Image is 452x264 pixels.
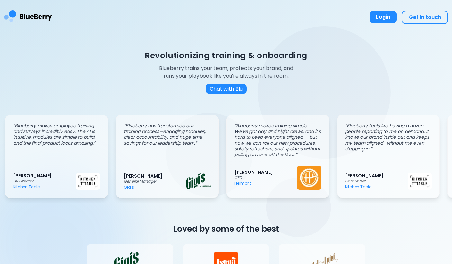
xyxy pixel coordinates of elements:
[234,169,297,175] p: [PERSON_NAME]
[345,123,432,152] p: “ Blueberry feels like having a dozen people reporting to me on demand. It knows our brand inside...
[234,175,297,180] p: CEO
[402,11,448,24] button: Get in touch
[13,123,100,146] p: “ Blueberry makes employee training and surveys incredibly easy. The AI is intuitive, modules are...
[234,181,297,186] p: Hermont
[297,166,321,190] img: Hermont logo
[370,11,397,23] button: Login
[145,50,307,61] h1: Revolutionizing training & onboarding
[370,11,397,24] a: Login
[409,13,441,21] span: Get in touch
[408,173,432,189] img: Kitchen Table logo
[234,123,321,157] p: “ Blueberry makes training simple. We've got day and night crews, and it's hard to keep everyone ...
[13,173,76,179] p: [PERSON_NAME]
[13,184,76,189] p: Kitchen Table
[154,65,298,80] p: Blueberry trains your team, protects your brand, and runs your playbook like you're always in the...
[4,5,52,29] img: BlueBerry Logo
[345,173,408,179] p: [PERSON_NAME]
[124,185,186,190] p: Gigis
[186,173,211,189] img: Gigis logo
[13,179,76,184] p: HR Director
[124,179,186,184] p: General Manager
[87,224,365,234] h2: Loved by some of the best
[345,184,408,189] p: Kitchen Table
[206,84,247,94] button: Chat with Blu
[124,123,211,146] p: “ Blueberry has transformed our training process—engaging modules, clear accountability, and huge...
[76,173,100,189] img: Kitchen Table logo
[124,173,186,179] p: [PERSON_NAME]
[345,179,408,184] p: Cofounder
